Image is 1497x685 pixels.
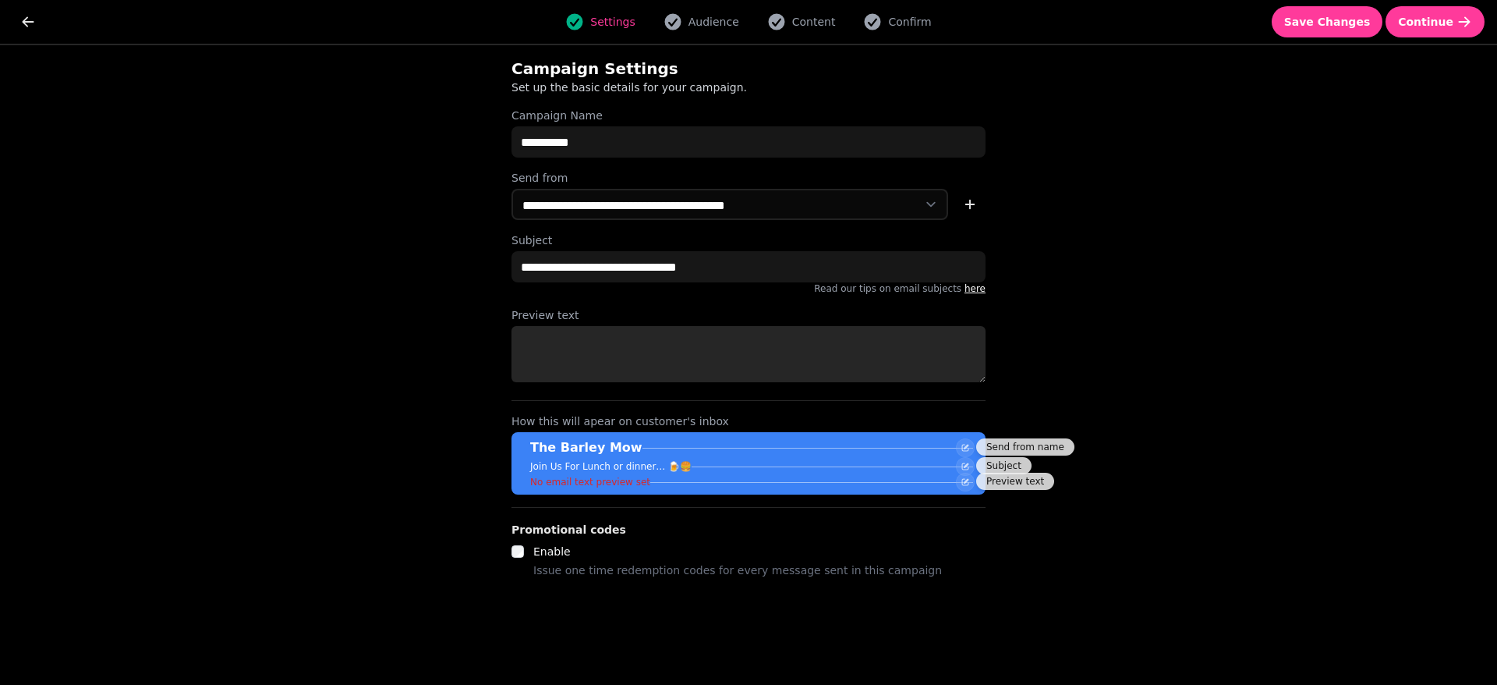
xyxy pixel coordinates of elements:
span: Save Changes [1284,16,1371,27]
p: No email text preview set [530,476,650,488]
p: Issue one time redemption codes for every message sent in this campaign [533,561,942,580]
legend: Promotional codes [511,520,626,539]
p: Set up the basic details for your campaign. [511,80,911,95]
button: Save Changes [1272,6,1383,37]
label: How this will apear on customer's inbox [511,413,986,429]
span: Continue [1398,16,1453,27]
div: Preview text [976,473,1054,490]
h2: Campaign Settings [511,58,811,80]
span: Confirm [888,14,931,30]
div: Send from name [976,438,1074,456]
p: Read our tips on email subjects [511,282,986,295]
a: here [964,283,986,294]
label: Enable [533,545,571,558]
label: Subject [511,232,986,248]
label: Campaign Name [511,108,986,123]
p: The Barley Mow [530,438,642,457]
button: Continue [1386,6,1485,37]
button: go back [12,6,44,37]
span: Content [792,14,836,30]
p: Join Us For Lunch or dinner… 🍺🍔 [530,460,692,473]
label: Preview text [511,307,986,323]
div: Subject [976,457,1032,474]
span: Settings [590,14,635,30]
label: Send from [511,170,986,186]
span: Audience [688,14,739,30]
